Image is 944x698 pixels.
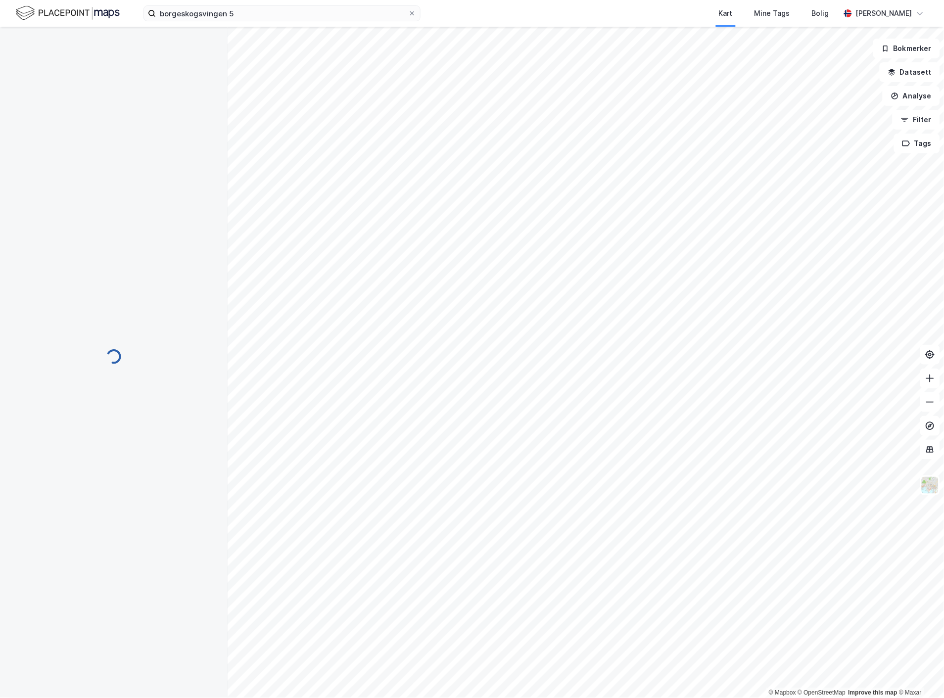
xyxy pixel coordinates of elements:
[883,86,940,106] button: Analyse
[873,39,940,58] button: Bokmerker
[849,690,897,697] a: Improve this map
[16,4,120,22] img: logo.f888ab2527a4732fd821a326f86c7f29.svg
[812,7,829,19] div: Bolig
[755,7,790,19] div: Mine Tags
[894,134,940,153] button: Tags
[893,110,940,130] button: Filter
[895,651,944,698] iframe: Chat Widget
[719,7,733,19] div: Kart
[895,651,944,698] div: Kontrollprogram for chat
[769,690,796,697] a: Mapbox
[880,62,940,82] button: Datasett
[856,7,912,19] div: [PERSON_NAME]
[798,690,846,697] a: OpenStreetMap
[106,349,122,365] img: spinner.a6d8c91a73a9ac5275cf975e30b51cfb.svg
[156,6,408,21] input: Søk på adresse, matrikkel, gårdeiere, leietakere eller personer
[921,476,940,495] img: Z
